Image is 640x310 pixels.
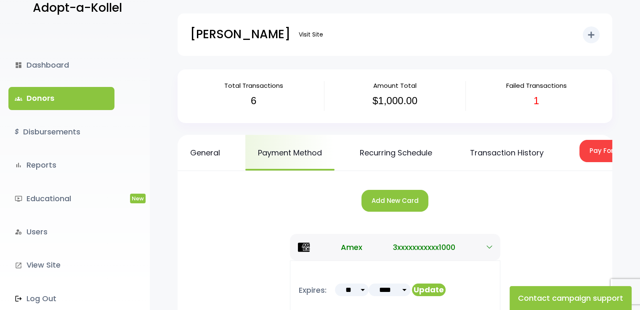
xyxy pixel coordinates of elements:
[15,61,22,69] i: dashboard
[8,54,114,76] a: dashboardDashboard
[347,135,445,171] a: Recurring Schedule
[15,228,22,236] i: manage_accounts
[331,95,459,107] h3: $1,000.00
[245,135,335,171] a: Payment Method
[510,286,632,310] button: Contact campaign support
[586,30,596,40] i: add
[295,26,327,43] a: Visit Site
[457,135,556,171] a: Transaction History
[15,195,22,202] i: ondemand_video
[583,26,600,43] button: add
[8,121,114,143] a: $Disbursements
[15,126,19,138] i: $
[8,287,114,310] a: Log Out
[361,190,428,212] button: Add New Card
[189,95,318,107] h3: 6
[178,135,233,171] a: General
[472,95,600,107] h3: 1
[299,284,327,305] p: Expires:
[8,187,114,210] a: ondemand_videoEducationalNew
[373,81,417,90] span: Amount Total
[190,24,290,45] p: [PERSON_NAME]
[290,234,500,260] button: Amex 3xxxxxxxxxxx1000
[224,81,283,90] span: Total Transactions
[412,284,446,296] button: Update
[8,154,114,176] a: bar_chartReports
[15,95,22,102] span: groups
[341,242,362,253] span: Amex
[8,87,114,110] a: groupsDonors
[130,194,146,203] span: New
[393,242,455,253] span: 3xxxxxxxxxxx1000
[8,254,114,276] a: launchView Site
[15,161,22,169] i: bar_chart
[15,262,22,269] i: launch
[8,221,114,243] a: manage_accountsUsers
[506,81,566,90] span: Failed Transactions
